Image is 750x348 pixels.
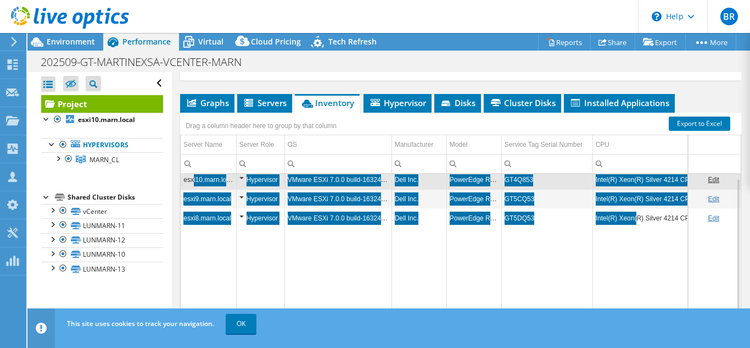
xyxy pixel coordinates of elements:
[36,56,259,68] h1: 202509-GT-MARTINEXSA-VCENTER-MARN
[450,138,468,151] div: Model
[41,247,163,262] a: LUNMARN-10
[41,218,163,233] a: LUNMARN-11
[446,154,501,173] td: Column Model, Filter cell
[236,170,284,189] td: Column Server Role, Value Hypervisor
[181,170,236,189] td: Column Server Name, Value esxi10.marn.local
[708,214,719,222] a: Edit
[236,189,284,208] td: Column Server Role, Value Hypervisor
[198,36,223,47] span: Virtual
[183,138,222,151] div: Server Name
[226,314,256,334] a: OK
[395,138,434,151] div: Manufacturer
[243,97,287,108] span: Servers
[369,97,426,108] span: Hypervisor
[708,195,719,203] a: Edit
[236,135,284,154] td: Server Role Column
[391,189,446,208] td: Column Manufacturer, Value Dell Inc.
[501,135,592,154] td: Service Tag Serial Number Column
[446,189,501,208] td: Column Model, Value PowerEdge R640
[122,36,171,47] span: Performance
[446,170,501,189] td: Column Model, Value PowerEdge R640
[239,138,274,151] div: Server Role
[501,208,592,228] td: Column Service Tag Serial Number, Value GT5DQ53
[501,154,592,173] td: Column Service Tag Serial Number, Filter cell
[239,212,282,225] div: Hypervisor
[685,34,736,51] a: More
[284,135,391,154] td: OS Column
[501,189,592,208] td: Column Service Tag Serial Number, Value GT5CQ53
[41,113,163,127] a: esxi10.marn.local
[41,204,163,218] a: vCenter
[181,189,236,208] td: Column Server Name, Value esxi9.marn.local
[590,34,635,51] a: Share
[720,8,738,25] span: BR
[446,208,501,228] td: Column Model, Value PowerEdge R640
[652,12,662,21] svg: \n
[635,34,686,51] a: Export
[505,138,583,151] div: Service Tag Serial Number
[288,138,297,151] div: OS
[89,155,119,164] span: MARN_CL
[569,97,669,108] span: Installed Applications
[47,36,95,47] span: Environment
[669,117,730,131] a: Export to Excel
[391,135,446,154] td: Manufacturer Column
[41,262,163,276] a: LUNMARN-13
[440,97,475,108] span: Disks
[41,233,163,247] a: LUNMARN-12
[78,115,135,124] b: esxi10.marn.local
[251,36,301,47] span: Cloud Pricing
[538,34,591,51] a: Reports
[236,154,284,173] td: Column Server Role, Filter cell
[183,118,339,134] div: Drag a column header here to group by that column
[328,36,377,47] span: Tech Refresh
[68,191,163,204] div: Shared Cluster Disks
[284,170,391,189] td: Column OS, Value VMware ESXi 7.0.0 build-16324942
[67,319,214,328] span: This site uses cookies to track your navigation.
[181,208,236,228] td: Column Server Name, Value esxi8.marn.local
[391,208,446,228] td: Column Manufacturer, Value Dell Inc.
[391,170,446,189] td: Column Manufacturer, Value Dell Inc.
[446,135,501,154] td: Model Column
[236,208,284,228] td: Column Server Role, Value Hypervisor
[596,138,609,151] div: CPU
[186,97,229,108] span: Graphs
[284,208,391,228] td: Column OS, Value VMware ESXi 7.0.0 build-16324942
[489,97,556,108] span: Cluster Disks
[41,95,163,113] a: Project
[180,113,741,346] div: Data grid
[284,189,391,208] td: Column OS, Value VMware ESXi 7.0.0 build-16324942
[181,154,236,173] td: Column Server Name, Filter cell
[284,154,391,173] td: Column OS, Filter cell
[239,192,282,206] div: Hypervisor
[708,176,719,184] a: Edit
[501,170,592,189] td: Column Service Tag Serial Number, Value GT4Q853
[41,138,163,152] a: Hypervisors
[300,97,354,108] span: Inventory
[391,154,446,173] td: Column Manufacturer, Filter cell
[41,152,163,167] a: MARN_CL
[181,135,236,154] td: Server Name Column
[239,173,282,186] div: Hypervisor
